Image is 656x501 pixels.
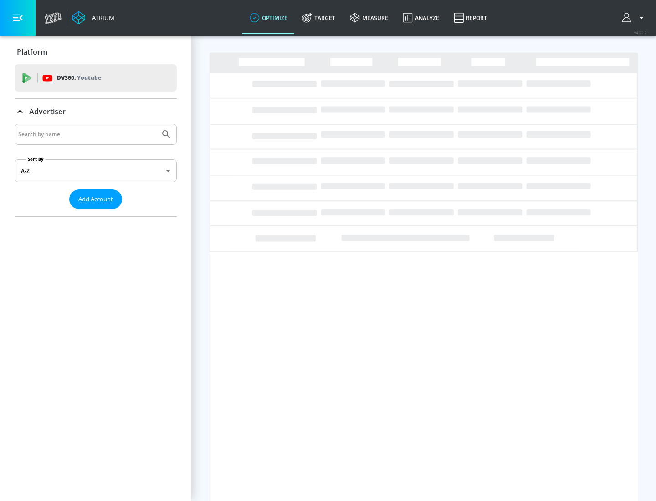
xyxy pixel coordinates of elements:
span: v 4.22.2 [634,30,647,35]
nav: list of Advertiser [15,209,177,216]
div: A-Z [15,159,177,182]
a: Report [446,1,494,34]
a: Analyze [395,1,446,34]
div: Platform [15,39,177,65]
div: Advertiser [15,99,177,124]
p: Youtube [77,73,101,82]
div: DV360: Youtube [15,64,177,92]
p: DV360: [57,73,101,83]
button: Add Account [69,189,122,209]
p: Advertiser [29,107,66,117]
a: Atrium [72,11,114,25]
span: Add Account [78,194,113,204]
div: Atrium [88,14,114,22]
p: Platform [17,47,47,57]
input: Search by name [18,128,156,140]
label: Sort By [26,156,46,162]
div: Advertiser [15,124,177,216]
a: optimize [242,1,295,34]
a: measure [343,1,395,34]
a: Target [295,1,343,34]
